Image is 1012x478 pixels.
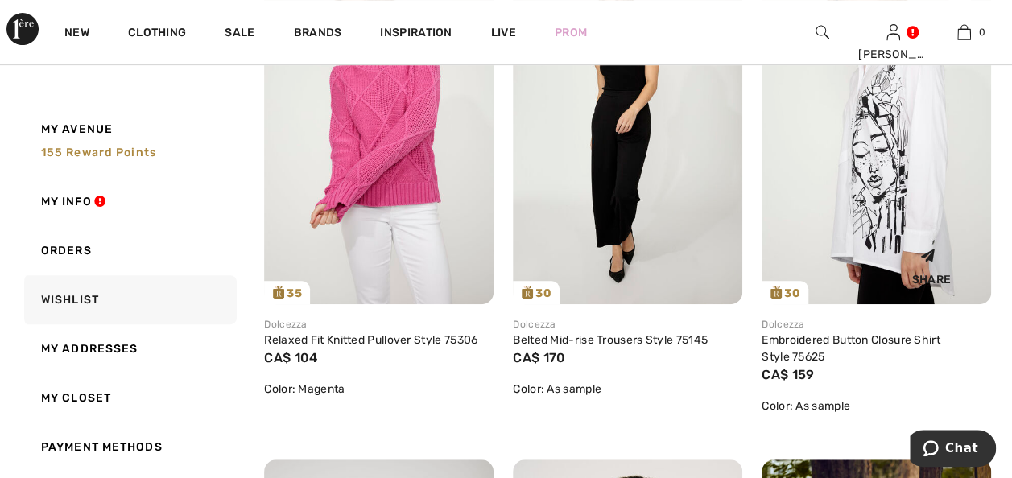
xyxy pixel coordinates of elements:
img: My Info [886,23,900,42]
a: Live [491,24,516,41]
span: CA$ 159 [762,367,814,382]
a: Sale [225,26,254,43]
a: Brands [294,26,342,43]
div: Dolcezza [264,317,494,332]
img: My Bag [957,23,971,42]
span: CA$ 170 [513,350,565,365]
div: Color: Magenta [264,381,494,398]
a: Relaxed Fit Knitted Pullover Style 75306 [264,333,477,347]
a: My Info [21,177,237,226]
div: Share [883,235,979,292]
div: Dolcezza [513,317,742,332]
a: Payment Methods [21,422,237,472]
img: 1ère Avenue [6,13,39,45]
a: My Closet [21,373,237,422]
div: Color: As sample [513,381,742,398]
div: [PERSON_NAME] [858,46,927,63]
a: Wishlist [21,275,237,324]
a: My Addresses [21,324,237,373]
span: Inspiration [380,26,452,43]
a: Sign In [886,24,900,39]
a: Orders [21,226,237,275]
div: Color: As sample [762,398,991,414]
img: search the website [816,23,829,42]
a: New [64,26,89,43]
span: My Avenue [41,121,113,138]
iframe: Opens a widget where you can chat to one of our agents [910,430,996,470]
span: 0 [979,25,985,39]
a: 0 [929,23,998,42]
div: Dolcezza [762,317,991,332]
a: Clothing [128,26,186,43]
a: Belted Mid-rise Trousers Style 75145 [513,333,708,347]
a: Prom [555,24,587,41]
span: CA$ 104 [264,350,317,365]
span: 155 Reward points [41,146,156,159]
a: Embroidered Button Closure Shirt Style 75625 [762,333,940,364]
